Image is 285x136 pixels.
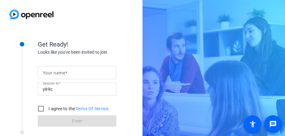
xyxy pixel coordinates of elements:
mat-icon: accessibility [249,120,256,128]
mat-label: Session ID [43,81,59,85]
label: I agree to the [47,106,109,112]
div: Get Ready! [38,40,164,49]
div: Looks like you've been invited to join [38,49,164,56]
mat-icon: message [269,120,277,128]
a: Terms Of Service [75,106,109,111]
mat-label: Your name [43,70,65,75]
